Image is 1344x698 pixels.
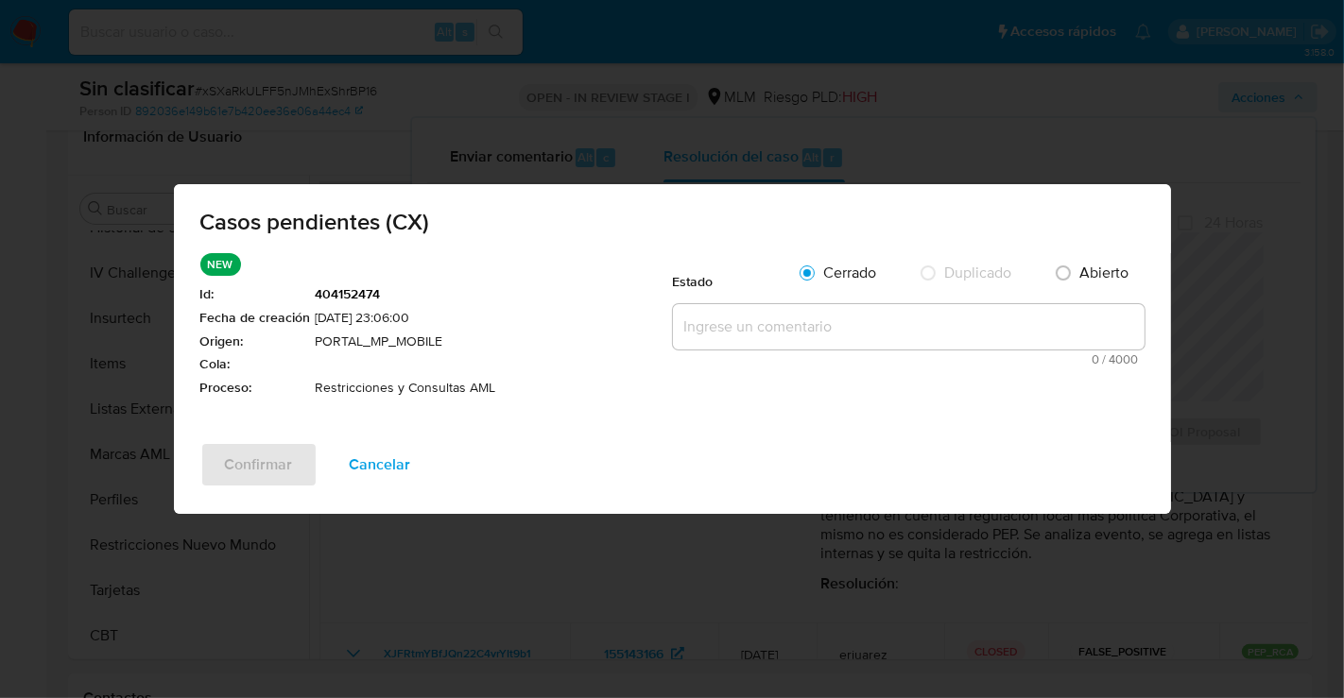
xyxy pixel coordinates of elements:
span: Id : [200,285,311,304]
span: PORTAL_MP_MOBILE [316,332,673,351]
span: Cerrado [824,262,877,283]
span: Casos pendientes (CX) [200,211,1145,233]
span: 404152474 [316,285,673,304]
p: NEW [200,253,241,276]
button: Cancelar [325,442,436,487]
span: Abierto [1080,262,1129,283]
span: Máximo 4000 caracteres [679,353,1139,366]
span: Origen : [200,332,311,351]
span: Cancelar [350,444,411,485]
span: Restricciones y Consultas AML [316,379,673,398]
span: [DATE] 23:06:00 [316,309,673,328]
span: Cola : [200,355,311,374]
div: Estado [673,253,786,300]
span: Fecha de creación [200,309,311,328]
span: Proceso : [200,379,311,398]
